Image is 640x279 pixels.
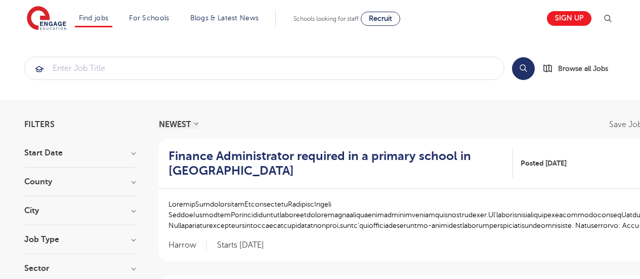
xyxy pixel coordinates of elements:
[24,149,136,157] h3: Start Date
[168,149,514,178] a: Finance Administrator required in a primary school in [GEOGRAPHIC_DATA]
[521,158,567,169] span: Posted [DATE]
[24,235,136,244] h3: Job Type
[190,14,259,22] a: Blogs & Latest News
[24,207,136,215] h3: City
[543,63,616,74] a: Browse all Jobs
[27,6,66,31] img: Engage Education
[293,15,359,22] span: Schools looking for staff
[24,57,504,80] div: Submit
[168,240,207,251] span: Harrow
[129,14,169,22] a: For Schools
[168,149,505,178] h2: Finance Administrator required in a primary school in [GEOGRAPHIC_DATA]
[361,12,400,26] a: Recruit
[25,57,504,79] input: Submit
[512,57,535,80] button: Search
[24,178,136,186] h3: County
[79,14,109,22] a: Find jobs
[369,15,392,22] span: Recruit
[217,240,264,251] p: Starts [DATE]
[24,121,55,129] span: Filters
[547,11,591,26] a: Sign up
[24,264,136,272] h3: Sector
[558,63,608,74] span: Browse all Jobs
